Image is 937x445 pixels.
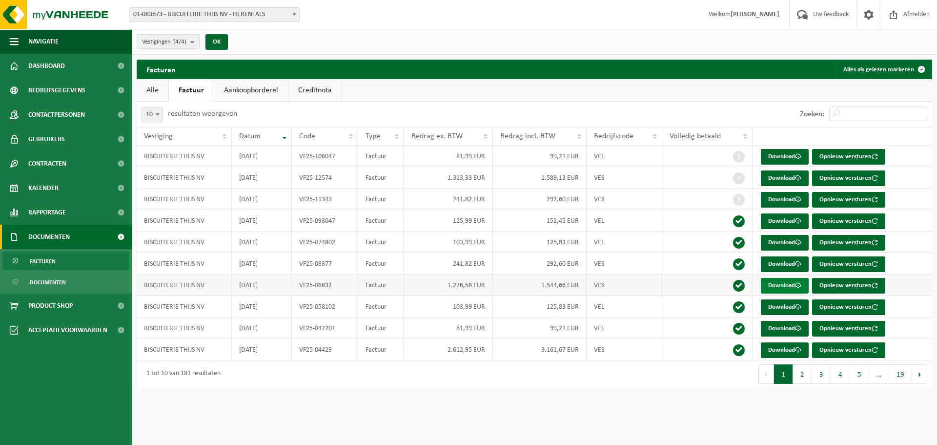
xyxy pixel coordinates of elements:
td: 125,99 EUR [404,210,493,232]
span: Documenten [28,225,70,249]
button: Opnieuw versturen [812,256,885,272]
td: Factuur [358,339,404,360]
td: Factuur [358,275,404,296]
td: VF25-074802 [292,232,358,253]
button: Next [912,364,927,384]
span: Gebruikers [28,127,65,151]
td: VF25-058102 [292,296,358,318]
td: VF25-11343 [292,189,358,210]
td: 81,99 EUR [404,318,493,339]
td: [DATE] [232,167,292,189]
td: 1.276,58 EUR [404,275,493,296]
td: Factuur [358,210,404,232]
td: 3.161,67 EUR [493,339,587,360]
span: Documenten [30,273,66,292]
a: Download [761,299,809,315]
td: [DATE] [232,296,292,318]
td: 125,83 EUR [493,296,587,318]
button: Opnieuw versturen [812,192,885,208]
td: Factuur [358,232,404,253]
td: 1.589,13 EUR [493,167,587,189]
td: VEL [587,318,662,339]
td: BISCUITERIE THIJS NV [137,146,232,167]
td: [DATE] [232,339,292,360]
td: BISCUITERIE THIJS NV [137,275,232,296]
span: Rapportage [28,200,66,225]
strong: [PERSON_NAME] [731,11,779,18]
a: Documenten [2,273,129,291]
td: 103,99 EUR [404,296,493,318]
button: Opnieuw versturen [812,213,885,229]
button: 4 [831,364,850,384]
a: Facturen [2,252,129,270]
td: Factuur [358,167,404,189]
a: Download [761,342,809,358]
td: [DATE] [232,318,292,339]
td: VF25-106047 [292,146,358,167]
td: [DATE] [232,232,292,253]
button: Opnieuw versturen [812,342,885,358]
td: VES [587,275,662,296]
td: VF25-06832 [292,275,358,296]
td: 292,60 EUR [493,253,587,275]
button: Alles als gelezen markeren [835,60,931,79]
td: Factuur [358,296,404,318]
td: 103,99 EUR [404,232,493,253]
button: Previous [758,364,774,384]
button: 1 [774,364,793,384]
span: Datum [239,132,261,140]
span: Bedrag ex. BTW [411,132,463,140]
button: Opnieuw versturen [812,149,885,165]
button: 19 [889,364,912,384]
a: Download [761,235,809,251]
span: Navigatie [28,29,59,54]
td: Factuur [358,253,404,275]
td: Factuur [358,146,404,167]
td: 99,21 EUR [493,146,587,167]
button: 3 [812,364,831,384]
button: Opnieuw versturen [812,278,885,294]
button: Opnieuw versturen [812,321,885,337]
td: 125,83 EUR [493,232,587,253]
td: VES [587,189,662,210]
span: 01-083673 - BISCUITERIE THIJS NV - HERENTALS [129,7,300,22]
div: 1 tot 10 van 181 resultaten [142,365,221,383]
td: VF25-093047 [292,210,358,232]
td: Factuur [358,318,404,339]
span: Kalender [28,176,59,200]
label: Zoeken: [800,110,824,118]
span: Type [366,132,380,140]
a: Download [761,278,809,294]
td: 99,21 EUR [493,318,587,339]
a: Download [761,213,809,229]
button: Vestigingen(4/4) [137,34,200,49]
span: Volledig betaald [670,132,721,140]
a: Download [761,149,809,165]
td: 1.313,33 EUR [404,167,493,189]
td: 1.544,66 EUR [493,275,587,296]
label: resultaten weergeven [168,110,237,118]
td: VEL [587,232,662,253]
button: 5 [850,364,869,384]
span: 10 [142,108,163,122]
count: (4/4) [173,39,186,45]
a: Download [761,256,809,272]
span: Product Shop [28,294,73,318]
td: BISCUITERIE THIJS NV [137,189,232,210]
td: 241,82 EUR [404,253,493,275]
td: [DATE] [232,275,292,296]
td: VES [587,339,662,360]
span: Contactpersonen [28,103,85,127]
button: Opnieuw versturen [812,235,885,251]
td: VEL [587,146,662,167]
td: [DATE] [232,253,292,275]
span: Bedrijfsgegevens [28,78,85,103]
td: 2.612,95 EUR [404,339,493,360]
button: Opnieuw versturen [812,299,885,315]
a: Creditnota [288,79,342,102]
span: Facturen [30,252,56,271]
td: [DATE] [232,146,292,167]
span: Dashboard [28,54,65,78]
button: 2 [793,364,812,384]
button: OK [205,34,228,50]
